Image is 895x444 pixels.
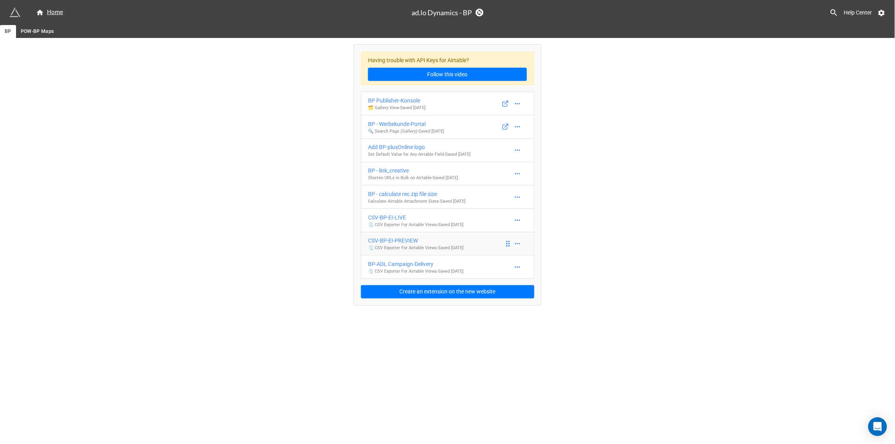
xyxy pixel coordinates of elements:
p: 🗂️ Gallery View - Saved [DATE] [368,105,426,111]
div: CSV-BP-EI-LIVE [368,213,464,222]
a: CSV-BP-EI-PREVIEW🗒️ CSV Exporter For Airtable Views-Saved [DATE] [361,232,534,256]
h3: ad.lo Dynamics - BP [411,9,472,16]
span: POW-BP Maps [21,27,54,36]
a: BP - calculate rec.zip file sizeCalculate Airtable Attachment Sizes-Saved [DATE] [361,185,534,209]
p: Shorten URLs in Bulk on Airtable - Saved [DATE] [368,175,458,181]
span: BP [5,27,11,36]
a: Help Center [839,5,878,20]
a: Add BP-plusOnline logoSet Default Value for Any Airtable Field-Saved [DATE] [361,138,534,162]
a: BP Publisher-Konsole🗂️ Gallery View-Saved [DATE] [361,92,534,115]
div: BP Publisher-Konsole [368,96,426,105]
div: BP - calculate rec.zip file size [368,190,466,198]
p: 🗒️ CSV Exporter For Airtable Views - Saved [DATE] [368,245,464,251]
div: Having trouble with API Keys for Airtable? [361,52,534,86]
div: Add BP-plusOnline logo [368,143,471,151]
a: BP-ADL Campaign-Delivery🗒️ CSV Exporter For Airtable Views-Saved [DATE] [361,255,534,279]
a: Sync Base Structure [476,9,484,16]
p: 🔍 Search Page (Gallery) - Saved [DATE] [368,128,444,135]
p: 🗒️ CSV Exporter For Airtable Views - Saved [DATE] [368,222,464,228]
div: BP-ADL Campaign-Delivery [368,260,464,268]
a: BP - link_creativeShorten URLs in Bulk on Airtable-Saved [DATE] [361,162,534,186]
p: Calculate Airtable Attachment Sizes - Saved [DATE] [368,198,466,205]
div: Home [36,8,63,17]
a: Follow this video [368,68,527,81]
img: miniextensions-icon.73ae0678.png [9,7,20,18]
a: CSV-BP-EI-LIVE🗒️ CSV Exporter For Airtable Views-Saved [DATE] [361,209,534,232]
a: BP - Werbekunde-Portal🔍 Search Page (Gallery)-Saved [DATE] [361,115,534,139]
div: Open Intercom Messenger [868,417,887,436]
a: Home [31,8,68,17]
p: Set Default Value for Any Airtable Field - Saved [DATE] [368,151,471,158]
div: BP - Werbekunde-Portal [368,120,444,128]
div: CSV-BP-EI-PREVIEW [368,236,464,245]
button: Create an extension on the new website [361,285,534,298]
p: 🗒️ CSV Exporter For Airtable Views - Saved [DATE] [368,268,464,275]
div: BP - link_creative [368,166,458,175]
